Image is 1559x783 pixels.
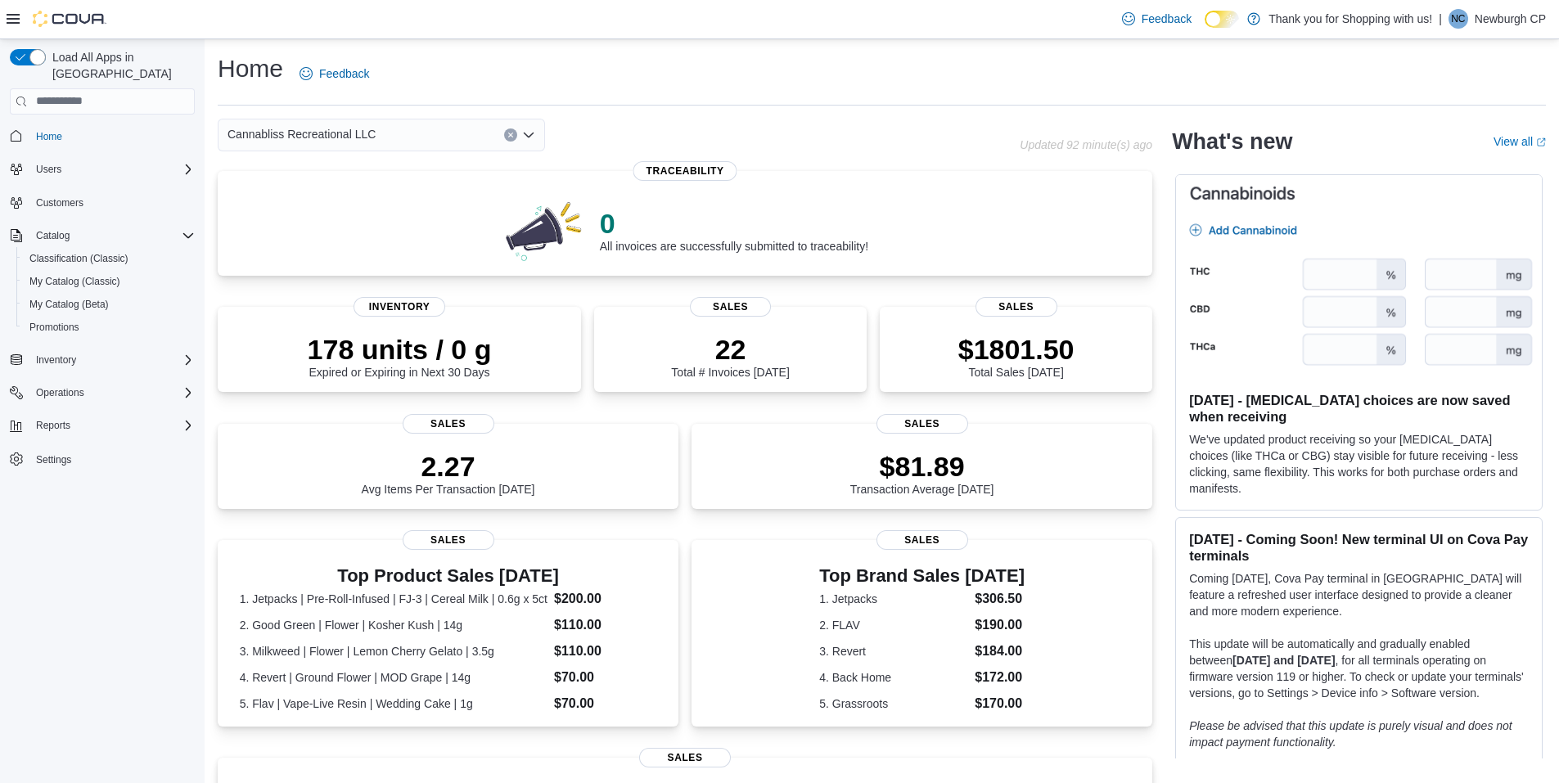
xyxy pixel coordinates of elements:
[3,414,201,437] button: Reports
[1451,9,1465,29] span: NC
[10,118,195,514] nav: Complex example
[29,448,195,469] span: Settings
[362,450,535,496] div: Avg Items Per Transaction [DATE]
[23,272,127,291] a: My Catalog (Classic)
[504,128,517,142] button: Clear input
[819,695,968,712] dt: 5. Grassroots
[16,247,201,270] button: Classification (Classic)
[1439,9,1442,29] p: |
[1189,570,1529,619] p: Coming [DATE], Cova Pay terminal in [GEOGRAPHIC_DATA] will feature a refreshed user interface des...
[29,383,195,403] span: Operations
[819,591,968,607] dt: 1. Jetpacks
[29,383,91,403] button: Operations
[819,643,968,659] dt: 3. Revert
[228,124,376,144] span: Cannabliss Recreational LLC
[29,350,195,370] span: Inventory
[29,160,195,179] span: Users
[1268,9,1432,29] p: Thank you for Shopping with us!
[23,249,135,268] a: Classification (Classic)
[1115,2,1198,35] a: Feedback
[671,333,789,379] div: Total # Invoices [DATE]
[1189,531,1529,564] h3: [DATE] - Coming Soon! New terminal UI on Cova Pay terminals
[3,349,201,371] button: Inventory
[1189,392,1529,425] h3: [DATE] - [MEDICAL_DATA] choices are now saved when receiving
[975,668,1025,687] dd: $172.00
[240,591,547,607] dt: 1. Jetpacks | Pre-Roll-Infused | FJ-3 | Cereal Milk | 0.6g x 5ct
[308,333,492,366] p: 178 units / 0 g
[29,226,76,245] button: Catalog
[819,566,1025,586] h3: Top Brand Sales [DATE]
[319,65,369,82] span: Feedback
[1189,636,1529,701] p: This update will be automatically and gradually enabled between , for all terminals operating on ...
[36,130,62,143] span: Home
[23,317,195,337] span: Promotions
[23,295,195,314] span: My Catalog (Beta)
[36,163,61,176] span: Users
[16,293,201,316] button: My Catalog (Beta)
[671,333,789,366] p: 22
[600,207,868,253] div: All invoices are successfully submitted to traceability!
[554,694,656,713] dd: $70.00
[976,297,1057,317] span: Sales
[362,450,535,483] p: 2.27
[3,191,201,214] button: Customers
[36,353,76,367] span: Inventory
[819,617,968,633] dt: 2. FLAV
[975,641,1025,661] dd: $184.00
[29,126,195,146] span: Home
[23,249,195,268] span: Classification (Classic)
[29,416,77,435] button: Reports
[293,57,376,90] a: Feedback
[240,695,547,712] dt: 5. Flav | Vape-Live Resin | Wedding Cake | 1g
[16,316,201,339] button: Promotions
[975,615,1025,635] dd: $190.00
[600,207,868,240] p: 0
[36,229,70,242] span: Catalog
[29,252,128,265] span: Classification (Classic)
[502,197,587,263] img: 0
[3,158,201,181] button: Users
[33,11,106,27] img: Cova
[36,419,70,432] span: Reports
[29,192,195,213] span: Customers
[1232,654,1335,667] strong: [DATE] and [DATE]
[1536,137,1546,147] svg: External link
[554,641,656,661] dd: $110.00
[1449,9,1468,29] div: Newburgh CP
[240,669,547,686] dt: 4. Revert | Ground Flower | MOD Grape | 14g
[403,530,494,550] span: Sales
[3,124,201,148] button: Home
[308,333,492,379] div: Expired or Expiring in Next 30 Days
[1142,11,1192,27] span: Feedback
[46,49,195,82] span: Load All Apps in [GEOGRAPHIC_DATA]
[29,127,69,146] a: Home
[29,450,78,470] a: Settings
[3,224,201,247] button: Catalog
[36,386,84,399] span: Operations
[522,128,535,142] button: Open list of options
[554,668,656,687] dd: $70.00
[554,589,656,609] dd: $200.00
[850,450,994,483] p: $81.89
[240,617,547,633] dt: 2. Good Green | Flower | Kosher Kush | 14g
[29,298,109,311] span: My Catalog (Beta)
[36,196,83,209] span: Customers
[554,615,656,635] dd: $110.00
[23,272,195,291] span: My Catalog (Classic)
[975,589,1025,609] dd: $306.50
[218,52,283,85] h1: Home
[23,317,86,337] a: Promotions
[639,748,731,767] span: Sales
[850,450,994,496] div: Transaction Average [DATE]
[1205,11,1239,28] input: Dark Mode
[29,321,79,334] span: Promotions
[23,295,115,314] a: My Catalog (Beta)
[3,447,201,470] button: Settings
[29,226,195,245] span: Catalog
[16,270,201,293] button: My Catalog (Classic)
[975,694,1025,713] dd: $170.00
[1189,431,1529,497] p: We've updated product receiving so your [MEDICAL_DATA] choices (like THCa or CBG) stay visible fo...
[958,333,1075,379] div: Total Sales [DATE]
[354,297,445,317] span: Inventory
[36,453,71,466] span: Settings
